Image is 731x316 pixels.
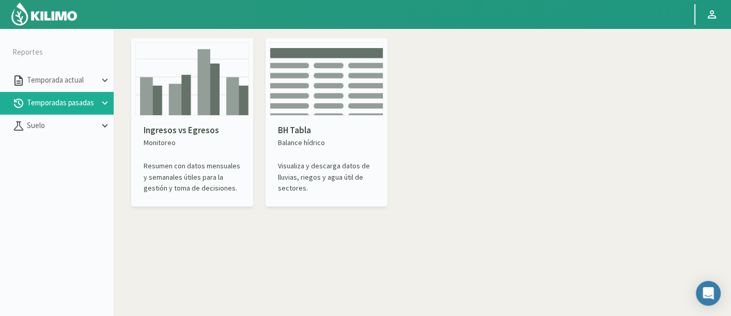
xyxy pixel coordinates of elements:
p: BH Tabla [278,124,375,137]
p: Temporada actual [25,74,99,86]
p: Balance hídrico [278,137,375,148]
p: Visualiza y descarga datos de lluvias, riegos y agua útil de sectores. [278,161,375,194]
img: Kilimo [10,2,78,26]
img: card thumbnail [135,42,249,116]
p: Suelo [25,120,99,132]
p: Temporadas pasadas [25,97,99,109]
kil-reports-card: in-progress-season-summary.DYNAMIC_CHART_CARD.TITLE [131,38,253,207]
kil-reports-card: in-progress-season-summary.HYDRIC_BALANCE_CHART_CARD.TITLE [266,38,387,207]
p: Resumen con datos mensuales y semanales útiles para la gestión y toma de decisiones. [144,161,241,194]
img: card thumbnail [270,42,383,116]
p: Monitoreo [144,137,241,148]
div: Open Intercom Messenger [696,281,721,306]
p: Ingresos vs Egresos [144,124,241,137]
